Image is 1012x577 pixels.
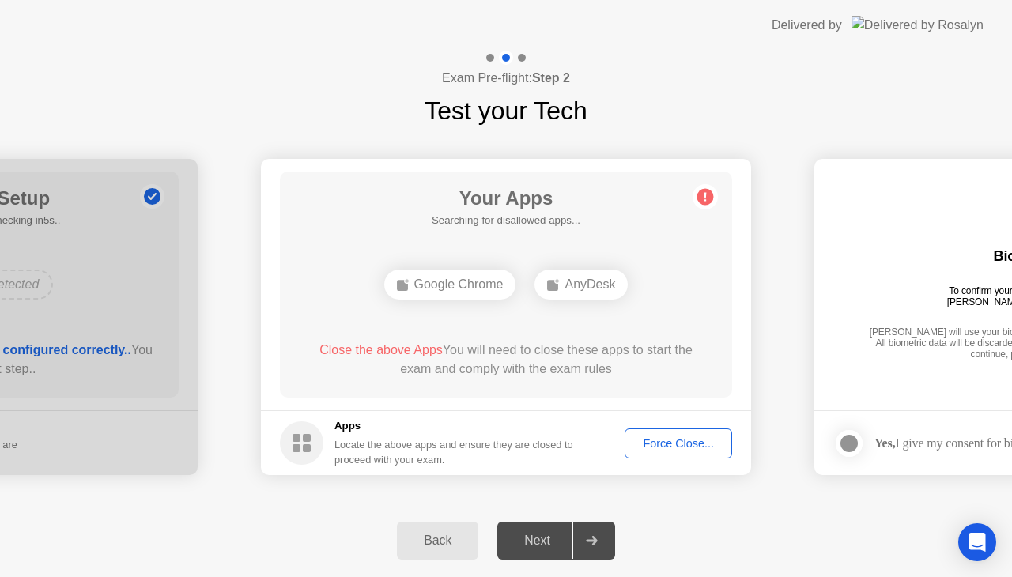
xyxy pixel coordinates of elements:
span: Close the above Apps [319,343,443,356]
div: Open Intercom Messenger [958,523,996,561]
div: Locate the above apps and ensure they are closed to proceed with your exam. [334,437,574,467]
b: Step 2 [532,71,570,85]
div: Google Chrome [384,270,516,300]
h5: Searching for disallowed apps... [432,213,580,228]
div: AnyDesk [534,270,628,300]
img: Delivered by Rosalyn [852,16,984,34]
strong: Yes, [874,436,895,450]
h1: Your Apps [432,184,580,213]
div: Force Close... [630,437,727,450]
div: Next [502,534,572,548]
h1: Test your Tech [425,92,587,130]
div: You will need to close these apps to start the exam and comply with the exam rules [303,341,710,379]
h4: Exam Pre-flight: [442,69,570,88]
div: Delivered by [772,16,842,35]
h5: Apps [334,418,574,434]
div: Back [402,534,474,548]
